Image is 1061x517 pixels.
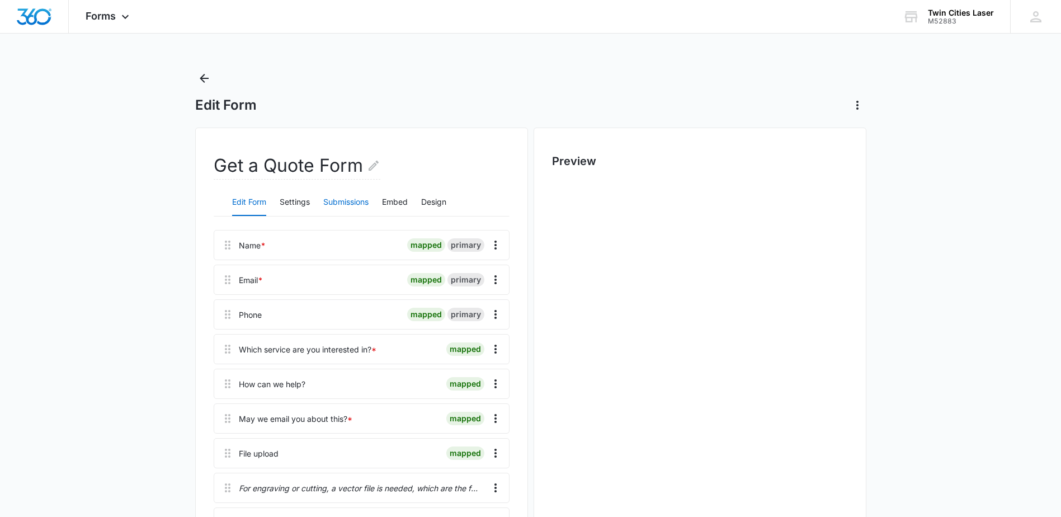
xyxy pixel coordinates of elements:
div: primary [447,308,484,321]
button: Overflow Menu [487,271,504,289]
button: Overflow Menu [487,340,504,358]
button: Overflow Menu [487,236,504,254]
button: Edit Form Name [367,152,380,179]
button: Back [195,69,213,87]
button: Edit Form [232,189,266,216]
div: Name [239,239,266,251]
p: For engraving or cutting, a vector file is needed, which are the following file types: *.svg, *.a... [239,482,478,494]
div: mapped [407,273,445,286]
span: Forms [86,10,116,22]
div: primary [447,238,484,252]
button: Submissions [323,189,369,216]
div: mapped [407,238,445,252]
div: Email [239,274,263,286]
button: Overflow Menu [487,410,504,427]
div: mapped [446,412,484,425]
h2: Preview [552,153,848,170]
div: File upload [239,448,279,459]
div: May we email you about this? [239,413,352,425]
button: Design [421,189,446,216]
div: mapped [446,446,484,460]
h2: Get a Quote Form [214,152,380,180]
button: Overflow Menu [487,375,504,393]
div: mapped [446,342,484,356]
div: account id [928,17,994,25]
div: mapped [446,377,484,391]
button: Embed [382,189,408,216]
h1: Edit Form [195,97,257,114]
div: mapped [407,308,445,321]
div: Phone [239,309,262,321]
div: How can we help? [239,378,305,390]
button: Overflow Menu [487,305,504,323]
button: Overflow Menu [487,444,504,462]
button: Actions [848,96,866,114]
div: Which service are you interested in? [239,344,376,355]
div: account name [928,8,994,17]
div: primary [447,273,484,286]
button: Settings [280,189,310,216]
button: Overflow Menu [487,479,504,497]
